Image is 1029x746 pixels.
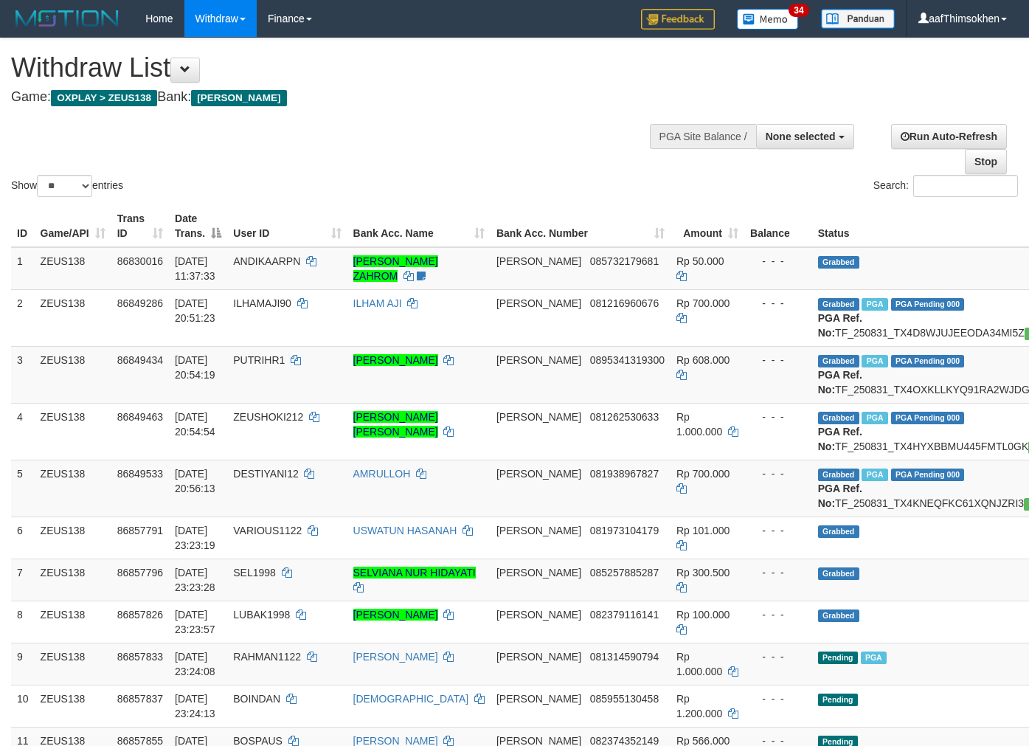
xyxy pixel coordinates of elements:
span: Grabbed [818,525,859,538]
span: VARIOUS1122 [233,525,302,536]
span: 86830016 [117,255,163,267]
a: [PERSON_NAME] [PERSON_NAME] [353,411,438,438]
span: Grabbed [818,412,859,424]
span: Copy 085955130458 to clipboard [590,693,659,705]
span: PUTRIHR1 [233,354,285,366]
span: Rp 1.000.000 [676,651,722,677]
span: [DATE] 23:23:28 [175,567,215,593]
td: 10 [11,685,35,727]
span: Grabbed [818,298,859,311]
span: Copy 081216960676 to clipboard [590,297,659,309]
span: [DATE] 20:56:13 [175,468,215,494]
span: [DATE] 20:51:23 [175,297,215,324]
span: Rp 101.000 [676,525,730,536]
th: Trans ID: activate to sort column ascending [111,205,169,247]
span: 86857791 [117,525,163,536]
span: [DATE] 23:24:08 [175,651,215,677]
td: ZEUS138 [35,247,111,290]
span: [PERSON_NAME] [496,567,581,579]
div: - - - [750,254,806,269]
td: ZEUS138 [35,685,111,727]
a: ILHAM AJI [353,297,402,309]
span: RAHMAN1122 [233,651,301,663]
td: 6 [11,517,35,559]
span: 86849533 [117,468,163,480]
b: PGA Ref. No: [818,369,862,396]
span: Rp 1.000.000 [676,411,722,438]
span: PGA Pending [891,469,965,481]
div: - - - [750,607,806,622]
span: SEL1998 [233,567,276,579]
h1: Withdraw List [11,53,671,83]
th: Balance [744,205,812,247]
div: - - - [750,410,806,424]
a: [PERSON_NAME] [353,609,438,621]
span: [PERSON_NAME] [496,297,581,309]
span: Copy 085257885287 to clipboard [590,567,659,579]
div: - - - [750,565,806,580]
span: [PERSON_NAME] [496,255,581,267]
span: 86857796 [117,567,163,579]
td: 5 [11,460,35,517]
span: [PERSON_NAME] [496,693,581,705]
span: Rp 1.200.000 [676,693,722,719]
span: Marked by aafRornrotha [862,412,887,424]
th: Game/API: activate to sort column ascending [35,205,111,247]
td: ZEUS138 [35,460,111,517]
span: PGA Pending [891,298,965,311]
span: 86849463 [117,411,163,423]
span: 86857837 [117,693,163,705]
a: [PERSON_NAME] [353,651,438,663]
td: ZEUS138 [35,643,111,685]
span: LUBAK1998 [233,609,290,621]
span: BOINDAN [233,693,280,705]
div: - - - [750,649,806,664]
td: 7 [11,559,35,601]
span: Marked by aafRornrotha [862,469,887,481]
a: [PERSON_NAME] [353,354,438,366]
span: [DATE] 23:24:13 [175,693,215,719]
div: - - - [750,466,806,481]
span: OXPLAY > ZEUS138 [51,90,157,106]
span: None selected [766,131,836,142]
div: - - - [750,296,806,311]
span: Copy 081262530633 to clipboard [590,411,659,423]
span: 86857833 [117,651,163,663]
a: Stop [965,149,1007,174]
td: ZEUS138 [35,601,111,643]
span: Copy 0895341319300 to clipboard [590,354,665,366]
td: 1 [11,247,35,290]
span: Grabbed [818,609,859,622]
th: Bank Acc. Name: activate to sort column ascending [347,205,491,247]
td: 4 [11,403,35,460]
a: Run Auto-Refresh [891,124,1007,149]
td: ZEUS138 [35,403,111,460]
span: [PERSON_NAME] [496,651,581,663]
span: ILHAMAJI90 [233,297,291,309]
span: Copy 085732179681 to clipboard [590,255,659,267]
span: Rp 100.000 [676,609,730,621]
span: Pending [818,694,858,706]
span: Copy 081938967827 to clipboard [590,468,659,480]
img: panduan.png [821,9,895,29]
td: 8 [11,601,35,643]
span: 34 [789,4,808,17]
span: Rp 300.500 [676,567,730,579]
select: Showentries [37,175,92,197]
a: [PERSON_NAME] ZAHROM [353,255,438,282]
b: PGA Ref. No: [818,312,862,339]
span: 86857826 [117,609,163,621]
span: [DATE] 20:54:54 [175,411,215,438]
a: USWATUN HASANAH [353,525,457,536]
span: Marked by aafchomsokheang [861,652,887,664]
label: Search: [873,175,1018,197]
div: PGA Site Balance / [650,124,756,149]
span: Pending [818,652,858,664]
td: ZEUS138 [35,517,111,559]
h4: Game: Bank: [11,90,671,105]
span: Marked by aafRornrotha [862,298,887,311]
th: User ID: activate to sort column ascending [227,205,347,247]
th: Amount: activate to sort column ascending [671,205,744,247]
img: MOTION_logo.png [11,7,123,30]
span: [DATE] 20:54:19 [175,354,215,381]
